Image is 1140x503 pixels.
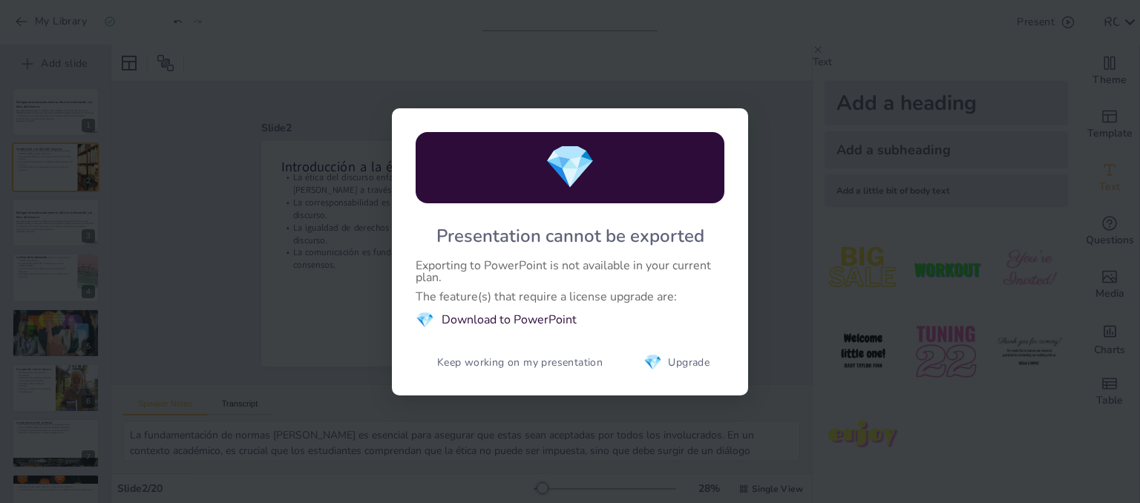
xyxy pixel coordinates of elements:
span: diamond [643,355,662,370]
span: diamond [544,139,596,196]
li: Download to PowerPoint [416,310,724,330]
button: Keep working on my presentation [416,348,624,378]
span: diamond [416,310,434,330]
div: The feature(s) that require a license upgrade are: [416,291,724,303]
div: Presentation cannot be exported [436,224,704,248]
div: Exporting to PowerPoint is not available in your current plan. [416,260,724,283]
button: diamondUpgrade [632,348,724,378]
